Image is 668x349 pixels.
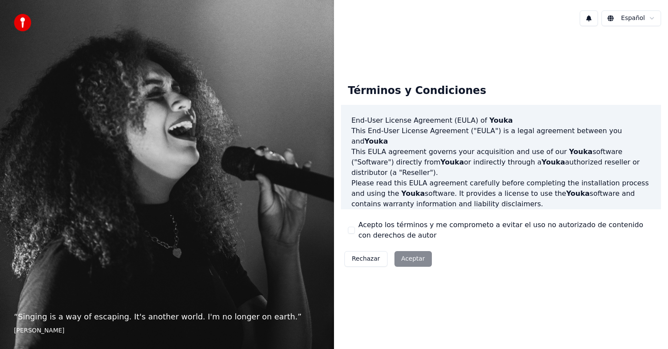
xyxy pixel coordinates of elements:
span: Youka [441,158,464,166]
footer: [PERSON_NAME] [14,326,320,335]
span: Youka [569,148,592,156]
span: Youka [566,189,590,198]
span: Youka [364,137,388,145]
label: Acepto los términos y me comprometo a evitar el uso no autorizado de contenido con derechos de autor [358,220,654,241]
div: Términos y Condiciones [341,77,493,105]
p: This EULA agreement governs your acquisition and use of our software ("Software") directly from o... [351,147,651,178]
p: If you register for a free trial of the software, this EULA agreement will also govern that trial... [351,209,651,251]
p: Please read this EULA agreement carefully before completing the installation process and using th... [351,178,651,209]
button: Rechazar [344,251,387,267]
img: youka [14,14,31,31]
span: Youka [489,116,513,124]
p: “ Singing is a way of escaping. It's another world. I'm no longer on earth. ” [14,311,320,323]
span: Youka [401,189,425,198]
p: This End-User License Agreement ("EULA") is a legal agreement between you and [351,126,651,147]
span: Youka [541,158,565,166]
h3: End-User License Agreement (EULA) of [351,115,651,126]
